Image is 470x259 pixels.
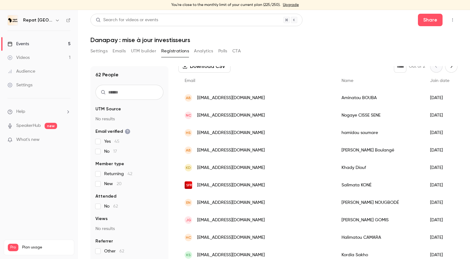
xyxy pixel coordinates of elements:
[113,204,118,209] span: 62
[218,46,227,56] button: Polls
[409,63,425,70] p: Out of 2
[186,200,191,205] span: EN
[197,182,265,189] span: [EMAIL_ADDRESS][DOMAIN_NAME]
[96,17,158,23] div: Search for videos or events
[197,217,265,223] span: [EMAIL_ADDRESS][DOMAIN_NAME]
[335,89,424,107] div: Aminatou BOUBA
[7,108,70,115] li: help-dropdown-opener
[424,159,456,176] div: [DATE]
[95,161,124,167] span: Member type
[342,79,353,83] span: Name
[335,124,424,141] div: hamidou soumare
[114,139,119,144] span: 45
[424,107,456,124] div: [DATE]
[63,137,70,143] iframe: Noticeable Trigger
[104,203,118,209] span: No
[335,194,424,211] div: [PERSON_NAME] NOUGBODÉ
[117,182,122,186] span: 20
[95,226,163,232] p: No results
[185,181,192,189] img: sfr.fr
[104,248,124,254] span: Other
[95,106,163,254] section: facet-groups
[197,165,265,171] span: [EMAIL_ADDRESS][DOMAIN_NAME]
[16,137,40,143] span: What's new
[7,55,30,61] div: Videos
[197,112,265,119] span: [EMAIL_ADDRESS][DOMAIN_NAME]
[197,252,265,258] span: [EMAIL_ADDRESS][DOMAIN_NAME]
[283,2,299,7] a: Upgrade
[16,122,41,129] a: SpeakerHub
[16,108,25,115] span: Help
[424,141,456,159] div: [DATE]
[7,82,32,88] div: Settings
[8,15,18,25] img: Repat Africa
[119,249,124,253] span: 62
[445,60,458,73] button: Next page
[90,36,458,44] h1: Danapay : mise à jour investisseurs
[131,46,156,56] button: UTM builder
[113,149,117,154] span: 17
[424,229,456,246] div: [DATE]
[186,235,191,240] span: HC
[335,211,424,229] div: [PERSON_NAME] GOMIS
[418,14,443,26] button: Share
[104,171,132,177] span: Returning
[186,217,191,223] span: JG
[335,176,424,194] div: Salimata KONÉ
[197,130,265,136] span: [EMAIL_ADDRESS][DOMAIN_NAME]
[197,95,265,101] span: [EMAIL_ADDRESS][DOMAIN_NAME]
[185,79,195,83] span: Email
[95,71,119,79] h1: 62 People
[186,165,191,170] span: KD
[104,148,117,155] span: No
[104,138,119,145] span: Yes
[430,79,449,83] span: Join date
[335,107,424,124] div: Nogaye CISSE SENE
[8,244,18,251] span: Pro
[23,17,52,23] h6: Repat [GEOGRAPHIC_DATA]
[424,211,456,229] div: [DATE]
[95,116,163,122] p: No results
[197,199,265,206] span: [EMAIL_ADDRESS][DOMAIN_NAME]
[186,113,191,118] span: NC
[7,41,29,47] div: Events
[424,194,456,211] div: [DATE]
[95,193,116,199] span: Attended
[197,147,265,154] span: [EMAIL_ADDRESS][DOMAIN_NAME]
[197,234,265,241] span: [EMAIL_ADDRESS][DOMAIN_NAME]
[186,147,191,153] span: AB
[335,141,424,159] div: [PERSON_NAME] Boulangé
[335,159,424,176] div: Khady Diouf
[95,238,113,244] span: Referrer
[335,229,424,246] div: Halimatou CAMARA
[161,46,189,56] button: Registrations
[45,123,57,129] span: new
[90,46,108,56] button: Settings
[186,95,191,101] span: AB
[95,216,108,222] span: Views
[194,46,213,56] button: Analytics
[424,176,456,194] div: [DATE]
[113,46,126,56] button: Emails
[178,60,230,73] button: Download CSV
[104,181,122,187] span: New
[7,68,35,74] div: Audience
[95,128,130,135] span: Email verified
[186,130,191,136] span: hs
[95,106,121,112] span: UTM Source
[424,89,456,107] div: [DATE]
[22,245,70,250] span: Plan usage
[186,252,191,258] span: KS
[424,124,456,141] div: [DATE]
[128,172,132,176] span: 42
[232,46,241,56] button: CTA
